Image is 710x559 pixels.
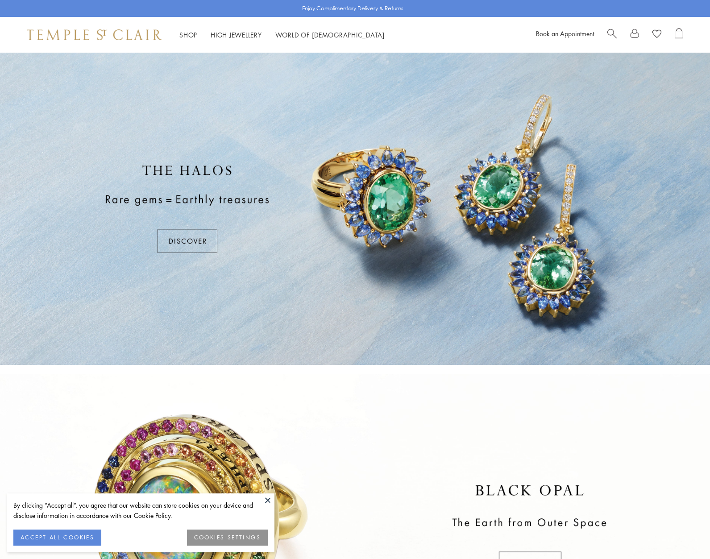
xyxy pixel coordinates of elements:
a: High JewelleryHigh Jewellery [211,30,262,39]
a: Book an Appointment [536,29,594,38]
a: ShopShop [179,30,197,39]
nav: Main navigation [179,29,385,41]
a: World of [DEMOGRAPHIC_DATA]World of [DEMOGRAPHIC_DATA] [275,30,385,39]
p: Enjoy Complimentary Delivery & Returns [302,4,403,13]
a: View Wishlist [652,28,661,41]
img: Temple St. Clair [27,29,162,40]
button: COOKIES SETTINGS [187,530,268,546]
button: ACCEPT ALL COOKIES [13,530,101,546]
a: Open Shopping Bag [675,28,683,41]
div: By clicking “Accept all”, you agree that our website can store cookies on your device and disclos... [13,500,268,521]
a: Search [607,28,617,41]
